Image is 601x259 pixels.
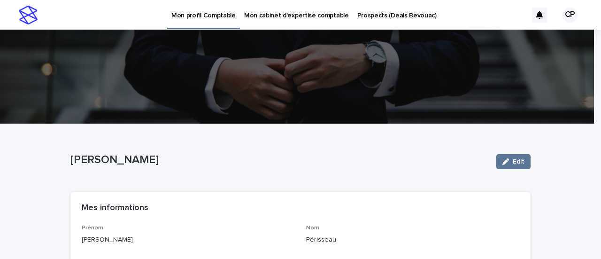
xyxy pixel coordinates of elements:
h2: Mes informations [82,203,148,213]
p: [PERSON_NAME] [82,235,295,245]
p: Périsseau [306,235,519,245]
p: [PERSON_NAME] [70,153,489,167]
img: stacker-logo-s-only.png [19,6,38,24]
button: Edit [496,154,531,169]
span: Edit [513,158,524,165]
span: Prénom [82,225,103,231]
div: CP [562,8,578,23]
span: Nom [306,225,319,231]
